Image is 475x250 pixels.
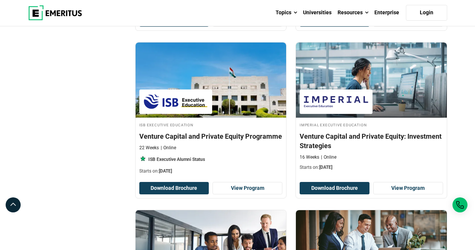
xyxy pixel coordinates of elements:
a: Finance Course by Imperial Executive Education - November 13, 2025 Imperial Executive Education I... [296,42,447,174]
span: [DATE] [319,165,332,170]
img: Imperial Executive Education [303,93,369,110]
p: 22 Weeks [139,145,159,151]
p: 16 Weeks [300,154,319,161]
h4: Venture Capital and Private Equity: Investment Strategies [300,132,443,150]
img: ISB Executive Education [143,93,208,110]
a: View Program [213,182,282,195]
a: Finance Course by ISB Executive Education - December 30, 2025 ISB Executive Education ISB Executi... [136,42,287,178]
p: Online [161,145,176,151]
button: Download Brochure [300,182,369,195]
span: [DATE] [159,168,172,174]
p: Online [321,154,336,161]
button: Download Brochure [139,182,209,195]
h4: Imperial Executive Education [300,121,443,128]
img: Venture Capital and Private Equity: Investment Strategies | Online Finance Course [296,42,447,118]
p: Starts on: [300,164,443,171]
a: Login [406,5,447,21]
h4: ISB Executive Education [139,121,283,128]
p: Starts on: [139,168,283,174]
h4: Venture Capital and Private Equity Programme [139,132,283,141]
a: View Program [373,182,443,195]
img: Venture Capital and Private Equity Programme | Online Finance Course [136,42,287,118]
p: ISB Executive Alumni Status [148,156,205,163]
